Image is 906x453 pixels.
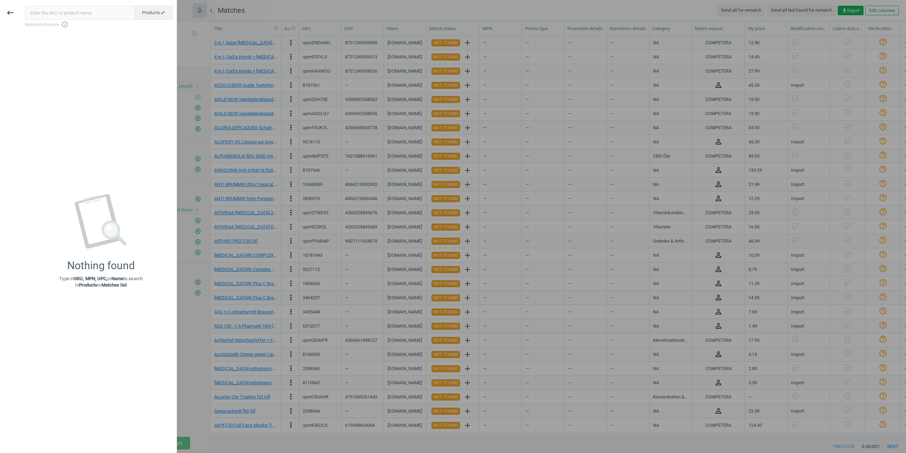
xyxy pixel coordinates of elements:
strong: Name [111,276,124,281]
button: keyboard_backspace [2,5,18,21]
i: info_outline [61,21,68,28]
div: Nothing found [67,259,135,272]
button: Productsswap_horiz [134,6,173,20]
strong: SKU, MPN, UPC, [74,276,107,281]
i: swap_horiz [160,10,166,16]
span: Keyboard shortcuts [25,21,173,28]
strong: Products [79,282,98,288]
input: Enter the SKU or product name [25,6,135,20]
strong: Matches list [102,282,127,288]
p: Type in or to search in or [59,276,143,288]
i: keyboard_backspace [6,9,15,17]
span: Products [142,10,166,16]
